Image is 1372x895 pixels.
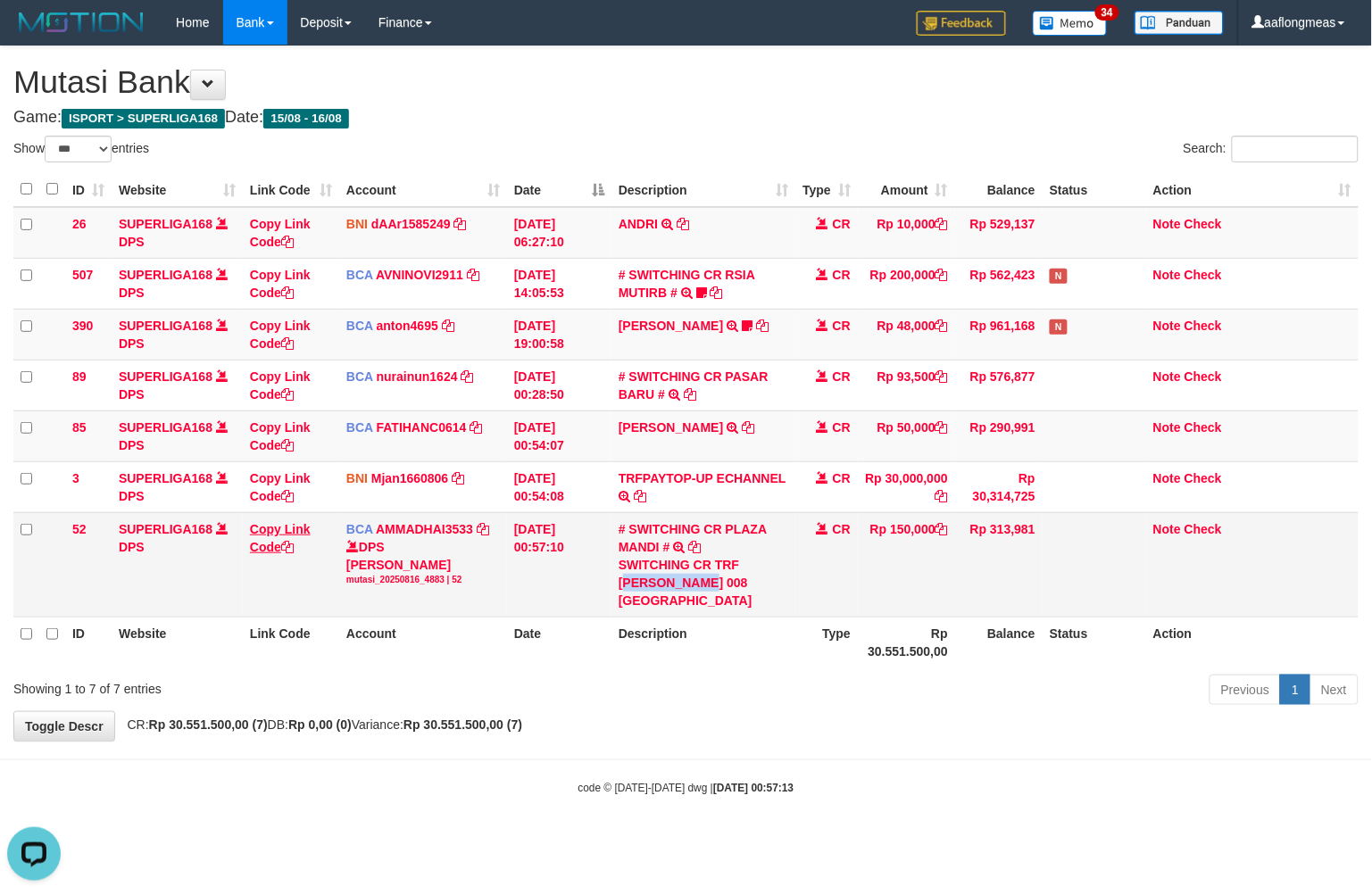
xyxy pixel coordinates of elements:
span: 507 [72,268,93,282]
th: Link Code: activate to sort column ascending [243,172,339,207]
th: Action: activate to sort column ascending [1146,172,1359,207]
a: Copy ANDRI to clipboard [677,217,689,231]
a: anton4695 [377,319,438,333]
td: Rp 562,423 [955,258,1043,309]
a: Check [1185,420,1222,435]
td: Rp 10,000 [858,207,955,259]
td: Rp 200,000 [858,258,955,309]
a: Copy Link Code [250,217,311,249]
span: CR [833,522,851,536]
th: Date: activate to sort column descending [507,172,611,207]
span: CR [833,268,851,282]
select: Showentries [45,136,112,162]
img: MOTION_logo.png [13,9,149,36]
a: SUPERLIGA168 [119,268,212,282]
a: Copy Rp 48,000 to clipboard [935,319,948,333]
td: [DATE] 14:05:53 [507,258,611,309]
th: Type [795,617,858,667]
a: Copy Link Code [250,471,311,503]
a: nurainun1624 [377,369,458,384]
small: code © [DATE]-[DATE] dwg | [578,782,794,794]
strong: Rp 0,00 (0) [288,717,352,732]
a: # SWITCHING CR PASAR BARU # [619,369,769,402]
span: CR [833,420,851,435]
th: ID: activate to sort column ascending [65,172,112,207]
td: [DATE] 00:57:10 [507,512,611,617]
span: ISPORT > SUPERLIGA168 [62,109,225,128]
td: Rp 576,877 [955,360,1043,410]
th: Description: activate to sort column ascending [611,172,795,207]
a: Note [1153,420,1181,435]
td: Rp 529,137 [955,207,1043,259]
a: Copy Rp 93,500 to clipboard [935,369,948,384]
th: Account [339,617,507,667]
a: Check [1185,522,1222,536]
th: Description [611,617,795,667]
td: Rp 313,981 [955,512,1043,617]
a: Copy Mjan1660806 to clipboard [452,471,464,485]
a: Note [1153,369,1181,384]
a: Copy # SWITCHING CR PASAR BARU # to clipboard [684,387,696,402]
span: 3 [72,471,79,485]
span: BNI [346,217,368,231]
a: Copy anton4695 to clipboard [442,319,454,333]
td: Rp 30,000,000 [858,461,955,512]
a: Copy FATIHANC0614 to clipboard [470,420,482,435]
td: Rp 93,500 [858,360,955,410]
strong: [DATE] 00:57:13 [713,782,794,794]
span: CR [833,319,851,333]
td: Rp 48,000 [858,309,955,360]
div: mutasi_20250816_4883 | 52 [346,574,500,586]
td: [DATE] 19:00:58 [507,309,611,360]
a: Copy Link Code [250,522,311,554]
span: 89 [72,369,87,384]
a: Next [1310,675,1359,705]
th: Balance [955,617,1043,667]
a: Copy Link Code [250,268,311,300]
a: Copy Rp 150,000 to clipboard [935,522,948,536]
a: Check [1185,217,1222,231]
span: 34 [1095,4,1119,21]
a: Check [1185,319,1222,333]
a: Check [1185,471,1222,485]
span: BNI [346,471,368,485]
td: DPS [112,512,243,617]
a: Toggle Descr [13,711,115,742]
a: Mjan1660806 [371,471,448,485]
label: Search: [1184,136,1359,162]
h4: Game: Date: [13,109,1359,127]
a: AVNINOVI2911 [376,268,463,282]
th: Website: activate to sort column ascending [112,172,243,207]
a: Copy dAAr1585249 to clipboard [454,217,467,231]
th: Status [1043,172,1146,207]
th: Rp 30.551.500,00 [858,617,955,667]
a: Check [1185,268,1222,282]
span: 390 [72,319,93,333]
span: 26 [72,217,87,231]
a: Copy # SWITCHING CR RSIA MUTIRB # to clipboard [711,286,723,300]
a: Copy # SWITCHING CR PLAZA MANDI # to clipboard [688,540,701,554]
a: Previous [1210,675,1281,705]
span: BCA [346,522,373,536]
th: Status [1043,617,1146,667]
a: Copy Rp 200,000 to clipboard [935,268,948,282]
h1: Mutasi Bank [13,64,1359,100]
td: Rp 150,000 [858,512,955,617]
span: CR [833,217,851,231]
a: Copy nurainun1624 to clipboard [461,369,474,384]
span: BCA [346,268,373,282]
a: FATIHANC0614 [377,420,467,435]
span: CR [833,369,851,384]
th: Amount: activate to sort column ascending [858,172,955,207]
span: Has Note [1050,269,1068,284]
span: 15/08 - 16/08 [263,109,349,128]
td: DPS [112,360,243,410]
td: Rp 290,991 [955,410,1043,461]
a: Copy AMMADHAI3533 to clipboard [477,522,489,536]
span: Has Note [1050,319,1068,335]
a: ANDRI [619,217,658,231]
a: Check [1185,369,1222,384]
span: BCA [346,369,373,384]
button: Open LiveChat chat widget [7,7,61,61]
td: [DATE] 06:27:10 [507,207,611,259]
